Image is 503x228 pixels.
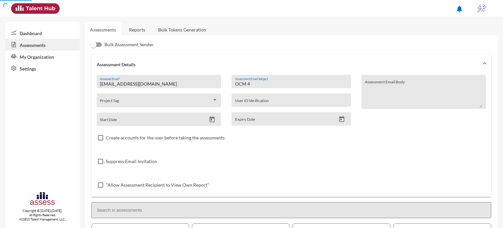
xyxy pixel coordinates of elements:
[106,181,209,189] span: "Allow Assessment Recipient to View Own Report"
[5,209,80,221] p: Copyright © [DATE]-[DATE]. All Rights Reserved. ASSESS Talent Management, LLC.
[5,62,80,74] a: Settings
[91,75,491,197] div: Assessment Details
[106,134,225,142] span: Create accounts for the user before taking the assessments
[5,51,80,62] a: My Organization
[206,116,218,123] button: Open calendar
[5,27,80,39] a: Dashboard
[336,116,347,123] button: Open calendar
[235,81,347,87] input: Assessment Email Subject
[91,202,491,218] input: Search in assessments
[153,22,212,38] a: Bulk Tokens Generation
[29,191,55,207] img: assesscompany-logo.png
[91,54,491,75] mat-expansion-panel-header: Assessment Details
[104,41,154,49] span: Bulk Assessment Sender
[100,81,217,87] input: Assessee Email
[124,22,150,38] a: Reports
[90,27,116,32] a: Assessments
[5,39,80,51] a: Assessments
[106,157,157,165] span: Suppress Email Invitation
[97,62,478,67] mat-panel-title: Assessment Details
[456,5,463,13] mat-icon: notifications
